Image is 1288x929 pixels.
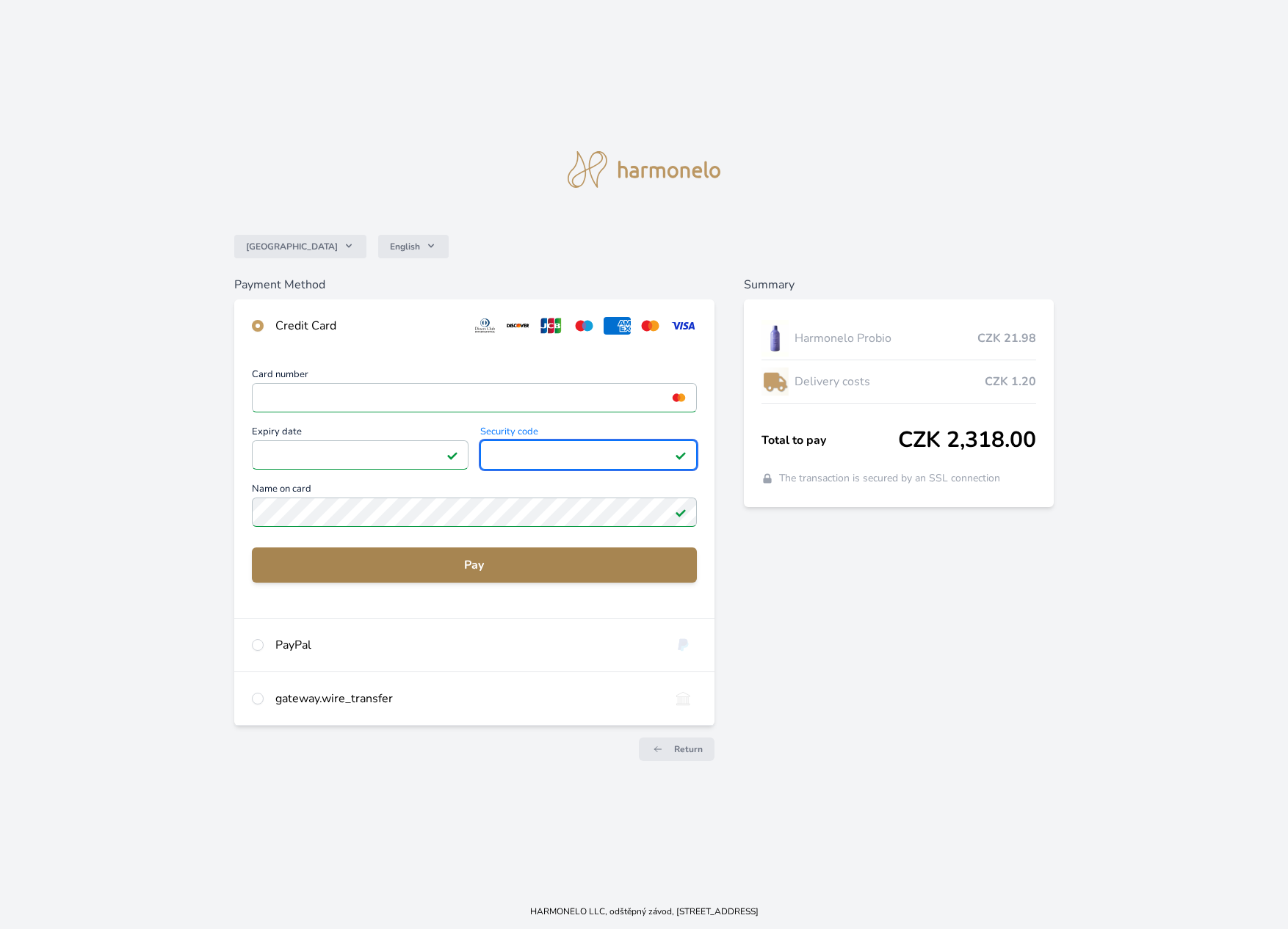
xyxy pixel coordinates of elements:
h6: Payment Method [234,276,714,294]
img: mc [669,391,689,404]
img: logo.svg [568,151,720,188]
img: visa.svg [670,317,697,335]
img: diners.svg [471,317,499,335]
iframe: Iframe for card number [258,387,690,408]
iframe: Iframe for security code [487,445,690,465]
span: CZK 1.20 [985,373,1036,390]
img: maestro.svg [571,317,598,335]
img: discover.svg [504,317,532,335]
span: Card number [252,370,697,383]
img: jcb.svg [538,317,565,335]
span: Name on card [252,484,697,498]
span: Expiry date [252,427,468,440]
button: Pay [252,547,697,583]
img: delivery-lo.png [761,363,789,400]
input: Name on cardField valid [252,498,697,527]
span: Harmonelo Probio [795,329,977,347]
img: Field valid [675,449,687,461]
span: Return [674,743,703,755]
span: [GEOGRAPHIC_DATA] [246,241,338,252]
span: Total to pay [761,431,898,449]
span: CZK 2,318.00 [898,427,1036,453]
span: Delivery costs [795,373,985,390]
img: mc.svg [637,317,664,335]
div: gateway.wire_transfer [275,690,658,707]
div: PayPal [275,636,658,654]
iframe: Iframe for expiry date [258,445,462,465]
img: CLEAN_PROBIO_se_stinem_x-lo.jpg [761,320,789,357]
img: amex.svg [604,317,631,335]
span: The transaction is secured by an SSL connection [779,471,1000,486]
div: Credit Card [275,317,460,335]
span: CZK 21.98 [977,329,1036,347]
span: Security code [480,427,697,440]
span: English [390,241,420,252]
button: [GEOGRAPHIC_DATA] [234,235,366,258]
button: English [378,235,449,258]
a: Return [639,737,714,761]
span: Pay [264,556,685,574]
img: Field valid [675,506,687,518]
img: bankTransfer_IBAN.svg [670,690,697,707]
h6: Summary [744,276,1054,294]
img: paypal.svg [670,636,697,654]
img: Field valid [446,449,458,461]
